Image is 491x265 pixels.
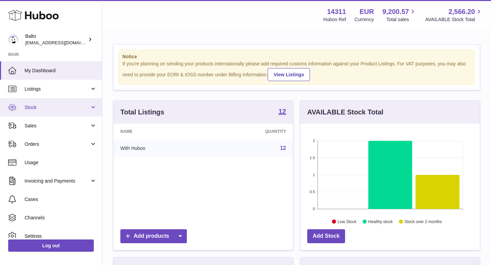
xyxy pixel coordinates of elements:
[359,7,374,16] strong: EUR
[25,196,97,203] span: Cases
[25,40,100,45] span: [EMAIL_ADDRESS][DOMAIN_NAME]
[368,219,393,224] text: Healthy stock
[25,159,97,166] span: Usage
[425,7,483,23] a: 2,566.20 AVAILABLE Stock Total
[25,123,90,129] span: Sales
[208,124,293,139] th: Quantity
[404,219,442,224] text: Stock over 2 months
[122,53,471,60] strong: Notice
[25,141,90,147] span: Orders
[25,233,97,239] span: Settings
[25,215,97,221] span: Channels
[280,145,286,151] a: 12
[307,108,383,117] h3: AVAILABLE Stock Total
[25,67,97,74] span: My Dashboard
[307,229,345,243] a: Add Stock
[25,33,87,46] div: Balto
[268,68,310,81] a: View Listings
[114,139,208,157] td: With Huboo
[386,16,417,23] span: Total sales
[425,16,483,23] span: AVAILABLE Stock Total
[25,178,90,184] span: Invoicing and Payments
[8,239,94,252] a: Log out
[338,219,357,224] text: Low Stock
[448,7,475,16] span: 2,566.20
[355,16,374,23] div: Currency
[8,34,18,45] img: softiontesting@gmail.com
[313,139,315,143] text: 2
[25,104,90,111] span: Stock
[323,16,346,23] div: Huboo Ref
[313,173,315,177] text: 1
[279,108,286,115] strong: 12
[310,190,315,194] text: 0.5
[120,229,187,243] a: Add products
[327,7,346,16] strong: 14311
[313,207,315,211] text: 0
[279,108,286,116] a: 12
[114,124,208,139] th: Name
[383,7,409,16] span: 9,200.57
[120,108,164,117] h3: Total Listings
[383,7,417,23] a: 9,200.57 Total sales
[122,61,471,81] div: If you're planning on sending your products internationally please add required customs informati...
[310,156,315,160] text: 1.5
[25,86,90,92] span: Listings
